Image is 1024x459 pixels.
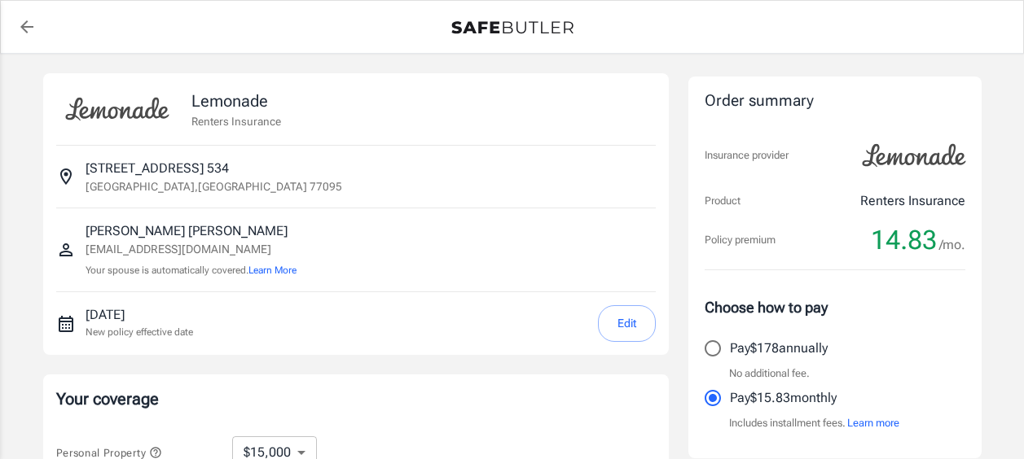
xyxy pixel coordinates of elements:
[56,240,76,260] svg: Insured person
[191,113,281,129] p: Renters Insurance
[56,167,76,186] svg: Insured address
[847,415,899,431] button: Learn more
[729,415,899,431] p: Includes installment fees.
[705,296,965,318] p: Choose how to pay
[86,263,297,278] p: Your spouse is automatically covered.
[248,263,297,278] button: Learn More
[598,305,656,342] button: Edit
[705,90,965,113] div: Order summary
[86,325,193,339] p: New policy effective date
[730,339,828,358] p: Pay $178 annually
[86,221,297,241] p: [PERSON_NAME] [PERSON_NAME]
[56,387,656,410] p: Your coverage
[56,314,76,334] svg: New policy start date
[871,224,937,256] span: 14.83
[705,193,741,209] p: Product
[939,234,965,256] span: /mo.
[451,21,574,34] img: Back to quotes
[705,147,789,164] p: Insurance provider
[730,388,837,408] p: Pay $15.83 monthly
[56,447,162,459] span: Personal Property
[56,86,178,132] img: Lemonade
[11,11,43,43] a: back to quotes
[860,191,965,211] p: Renters Insurance
[729,365,810,382] p: No additional fee.
[86,159,229,178] p: [STREET_ADDRESS] 534
[86,241,297,258] p: [EMAIL_ADDRESS][DOMAIN_NAME]
[86,178,342,195] p: [GEOGRAPHIC_DATA] , [GEOGRAPHIC_DATA] 77095
[191,89,281,113] p: Lemonade
[705,232,776,248] p: Policy premium
[86,305,193,325] p: [DATE]
[853,133,975,178] img: Lemonade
